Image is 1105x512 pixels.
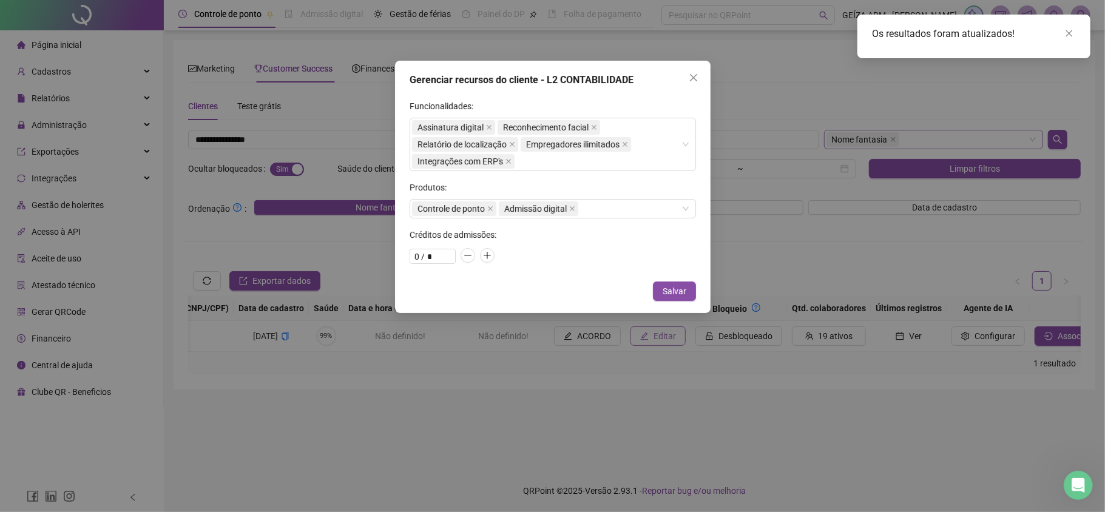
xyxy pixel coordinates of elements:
[410,73,696,87] div: Gerenciar recursos do cliente - L2 CONTABILIDADE
[872,27,1076,41] div: Os resultados foram atualizados!
[505,158,512,164] span: close
[1064,471,1093,500] iframe: Intercom live chat
[503,121,589,134] span: Reconhecimento facial
[410,181,455,194] label: Produtos:
[417,155,503,168] span: Integrações com ERP's
[417,138,507,151] span: Relatório de localização
[526,138,620,151] span: Empregadores ilimitados
[412,120,495,135] span: Assinatura digital
[487,206,493,212] span: close
[521,137,631,152] span: Empregadores ilimitados
[412,201,496,216] span: Controle de ponto
[463,251,471,260] span: minus
[504,202,567,215] span: Admissão digital
[417,202,485,215] span: Controle de ponto
[498,120,600,135] span: Reconhecimento facial
[486,124,492,130] span: close
[663,285,686,298] span: Salvar
[499,201,578,216] span: Admissão digital
[591,124,597,130] span: close
[1063,27,1076,40] a: Close
[509,141,515,147] span: close
[1065,29,1073,38] span: close
[684,68,703,87] button: Close
[653,281,696,301] button: Salvar
[482,251,491,260] span: plus
[412,137,518,152] span: Relatório de localização
[689,73,698,83] span: close
[417,121,484,134] span: Assinatura digital
[569,206,575,212] span: close
[410,99,481,113] label: Funcionalidades:
[622,141,628,147] span: close
[412,154,515,169] span: Integrações com ERP's
[410,228,504,241] label: Créditos de admissões:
